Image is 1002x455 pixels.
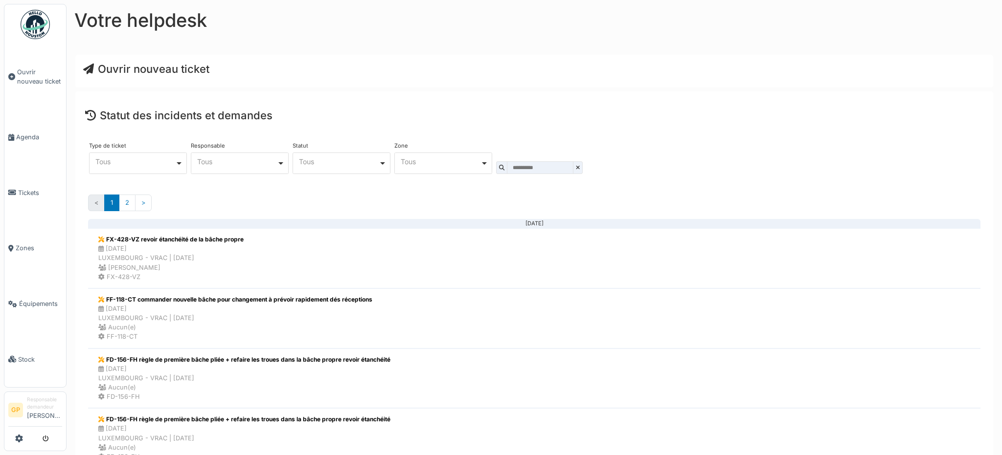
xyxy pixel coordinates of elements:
[4,165,66,220] a: Tickets
[98,235,244,244] div: FX-428-VZ revoir étanchéité de la bâche propre
[98,295,372,304] div: FF-118-CT commander nouvelle bâche pour changement à prévoir rapidement dés réceptions
[88,195,980,218] nav: Pages
[88,348,980,409] a: FD-156-FH règle de première bâche pliée + refaire les troues dans la bâche propre revoir étanchéi...
[401,159,480,164] div: Tous
[4,220,66,276] a: Zones
[98,304,372,332] div: [DATE] LUXEMBOURG - VRAC | [DATE] Aucun(e)
[98,272,244,282] div: FX-428-VZ
[85,109,983,122] h4: Statut des incidents et demandes
[16,132,62,142] span: Agenda
[98,415,390,424] div: FD-156-FH règle de première bâche pliée + refaire les troues dans la bâche propre revoir étanchéité
[4,109,66,165] a: Agenda
[394,143,408,149] label: Zone
[4,331,66,387] a: Stock
[89,143,126,149] label: Type de ticket
[95,159,175,164] div: Tous
[21,10,50,39] img: Badge_color-CXgf-gQk.svg
[104,195,119,211] a: 1
[88,288,980,348] a: FF-118-CT commander nouvelle bâche pour changement à prévoir rapidement dés réceptions [DATE]LUXE...
[119,195,136,211] a: 2
[88,228,980,288] a: FX-428-VZ revoir étanchéité de la bâche propre [DATE]LUXEMBOURG - VRAC | [DATE] [PERSON_NAME] FX-...
[18,188,62,197] span: Tickets
[98,355,390,364] div: FD-156-FH règle de première bâche pliée + refaire les troues dans la bâche propre revoir étanchéité
[4,44,66,109] a: Ouvrir nouveau ticket
[16,243,62,253] span: Zones
[27,396,62,411] div: Responsable demandeur
[8,396,62,427] a: GP Responsable demandeur[PERSON_NAME]
[17,67,62,86] span: Ouvrir nouveau ticket
[197,159,277,164] div: Tous
[4,276,66,332] a: Équipements
[19,299,62,308] span: Équipements
[98,332,372,341] div: FF-118-CT
[98,244,244,272] div: [DATE] LUXEMBOURG - VRAC | [DATE] [PERSON_NAME]
[18,355,62,364] span: Stock
[98,364,390,392] div: [DATE] LUXEMBOURG - VRAC | [DATE] Aucun(e)
[293,143,308,149] label: Statut
[98,392,390,401] div: FD-156-FH
[135,195,152,211] a: Suivant
[96,223,973,224] div: [DATE]
[27,396,62,424] li: [PERSON_NAME]
[98,424,390,452] div: [DATE] LUXEMBOURG - VRAC | [DATE] Aucun(e)
[191,143,225,149] label: Responsable
[299,159,379,164] div: Tous
[8,403,23,417] li: GP
[83,63,209,75] a: Ouvrir nouveau ticket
